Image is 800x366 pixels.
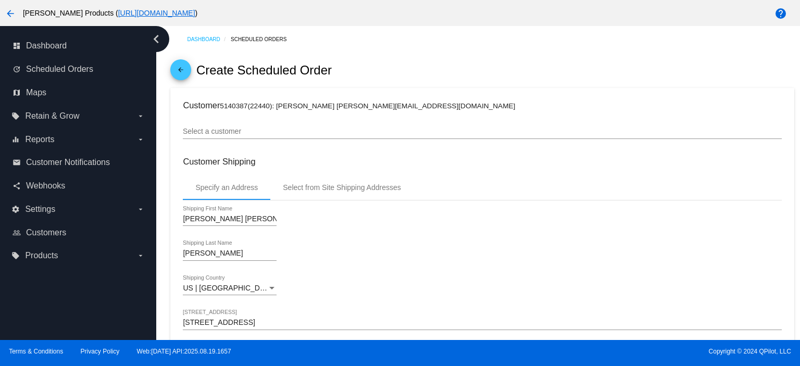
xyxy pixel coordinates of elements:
mat-select: Shipping Country [183,284,277,293]
a: email Customer Notifications [12,154,145,171]
span: Customer Notifications [26,158,110,167]
mat-icon: arrow_back [174,66,187,79]
i: people_outline [12,229,21,237]
i: dashboard [12,42,21,50]
h3: Customer [183,100,781,110]
span: US | [GEOGRAPHIC_DATA] [183,284,275,292]
a: Scheduled Orders [231,31,296,47]
i: local_offer [11,112,20,120]
mat-icon: help [774,7,787,20]
i: update [12,65,21,73]
span: Settings [25,205,55,214]
i: equalizer [11,135,20,144]
i: arrow_drop_down [136,135,145,144]
i: chevron_left [148,31,165,47]
a: [URL][DOMAIN_NAME] [118,9,195,17]
span: Reports [25,135,54,144]
i: arrow_drop_down [136,251,145,260]
input: Shipping Last Name [183,249,277,258]
a: Privacy Policy [81,348,120,355]
span: Retain & Grow [25,111,79,121]
span: Copyright © 2024 QPilot, LLC [409,348,791,355]
i: email [12,158,21,167]
a: share Webhooks [12,178,145,194]
span: Webhooks [26,181,65,191]
input: Shipping Street 1 [183,319,781,327]
mat-icon: arrow_back [4,7,17,20]
a: map Maps [12,84,145,101]
a: Dashboard [187,31,231,47]
h2: Create Scheduled Order [196,63,332,78]
i: arrow_drop_down [136,112,145,120]
input: Select a customer [183,128,781,136]
span: [PERSON_NAME] Products ( ) [23,9,197,17]
i: map [12,89,21,97]
i: local_offer [11,251,20,260]
h3: Customer Shipping [183,157,781,167]
span: Maps [26,88,46,97]
span: Dashboard [26,41,67,51]
a: dashboard Dashboard [12,37,145,54]
span: Customers [26,228,66,237]
span: Products [25,251,58,260]
input: Shipping First Name [183,215,277,223]
div: Specify an Address [195,183,258,192]
small: 5140387(22440): [PERSON_NAME] [PERSON_NAME][EMAIL_ADDRESS][DOMAIN_NAME] [220,102,515,110]
i: settings [11,205,20,213]
a: update Scheduled Orders [12,61,145,78]
a: Terms & Conditions [9,348,63,355]
i: arrow_drop_down [136,205,145,213]
i: share [12,182,21,190]
div: Select from Site Shipping Addresses [283,183,401,192]
span: Scheduled Orders [26,65,93,74]
a: Web:[DATE] API:2025.08.19.1657 [137,348,231,355]
a: people_outline Customers [12,224,145,241]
